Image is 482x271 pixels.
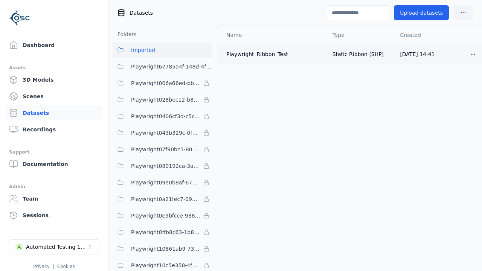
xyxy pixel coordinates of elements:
button: Upload datasets [394,5,449,20]
button: Select a workspace [9,239,99,254]
button: Playwright67785a4f-148d-4fca-8377-30898b20f4a2 [113,59,212,74]
button: Playwright080192ca-3ab8-4170-8689-2c2dffafb10d [113,158,212,174]
span: Playwright028bec12-b853-4041-8716-f34111cdbd0b [131,95,200,104]
button: Playwright0e9bfcce-9385-4655-aad9-5e1830d0cbce [113,208,212,223]
div: Playwright_Ribbon_Test [226,50,320,58]
span: Playwright0406cf3d-c5c6-4809-a891-d4d7aaf60441 [131,112,200,121]
div: Assets [9,63,99,72]
span: Playwright09e0b8af-6797-487c-9a58-df45af994400 [131,178,200,187]
span: Playwright10c5e358-4f76-4599-baaf-fd5b2776e6be [131,261,200,270]
button: Playwright0a21fec7-093e-446e-ac90-feefe60349da [113,192,212,207]
span: [DATE] 14:41 [400,51,435,57]
span: Playwright080192ca-3ab8-4170-8689-2c2dffafb10d [131,161,200,171]
button: Playwright028bec12-b853-4041-8716-f34111cdbd0b [113,92,212,107]
span: Datasets [130,9,153,17]
span: Playwright67785a4f-148d-4fca-8377-30898b20f4a2 [131,62,212,71]
button: Playwright006a66ed-bbfa-4b84-a6f2-8b03960da6f1 [113,76,212,91]
button: Playwright10861ab9-735f-4df9-aafe-eebd5bc866d9 [113,241,212,256]
h3: Folders [113,30,137,38]
th: Name [217,26,326,44]
a: Dashboard [6,38,102,53]
span: Playwright10861ab9-735f-4df9-aafe-eebd5bc866d9 [131,244,200,253]
div: Admin [9,182,99,191]
button: Imported [113,43,212,58]
th: Created [394,26,464,44]
a: 3D Models [6,72,102,87]
button: Playwright0ffb8c63-1b89-42f9-8930-08c6864de4e8 [113,225,212,240]
span: Playwright0ffb8c63-1b89-42f9-8930-08c6864de4e8 [131,228,200,237]
span: Playwright006a66ed-bbfa-4b84-a6f2-8b03960da6f1 [131,79,200,88]
a: Sessions [6,208,102,223]
th: Type [326,26,394,44]
img: Logo [9,8,30,29]
a: Cookies [57,264,75,269]
span: Playwright043b329c-0fea-4eef-a1dd-c1b85d96f68d [131,128,200,137]
a: Documentation [6,157,102,172]
span: Imported [131,46,155,55]
div: Support [9,148,99,157]
a: Team [6,191,102,206]
a: Privacy [33,264,49,269]
div: A [15,243,23,251]
div: Automated Testing 1 - Playwright [26,243,87,251]
span: | [53,264,54,269]
button: Playwright07f90bc5-80d1-4d58-862e-051c9f56b799 [113,142,212,157]
button: Playwright043b329c-0fea-4eef-a1dd-c1b85d96f68d [113,125,212,140]
span: Playwright07f90bc5-80d1-4d58-862e-051c9f56b799 [131,145,200,154]
span: Playwright0a21fec7-093e-446e-ac90-feefe60349da [131,195,200,204]
button: Playwright09e0b8af-6797-487c-9a58-df45af994400 [113,175,212,190]
span: Playwright0e9bfcce-9385-4655-aad9-5e1830d0cbce [131,211,200,220]
a: Scenes [6,89,102,104]
td: Static Ribbon (SHP) [326,44,394,64]
a: Datasets [6,105,102,120]
a: Recordings [6,122,102,137]
button: Playwright0406cf3d-c5c6-4809-a891-d4d7aaf60441 [113,109,212,124]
